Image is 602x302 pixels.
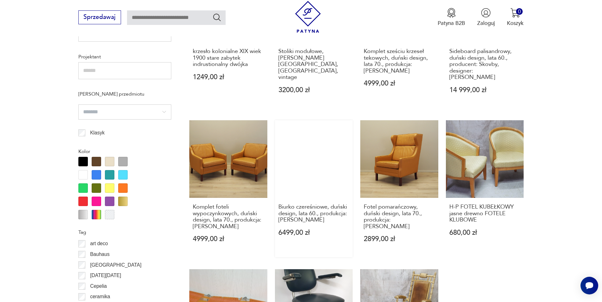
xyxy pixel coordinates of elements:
[90,250,110,258] p: Bauhaus
[193,236,264,242] p: 4999,00 zł
[278,229,350,236] p: 6499,00 zł
[438,8,465,27] a: Ikona medaluPatyna B2B
[90,293,110,301] p: ceramika
[481,8,491,18] img: Ikonka użytkownika
[278,87,350,93] p: 3200,00 zł
[78,10,121,24] button: Sprzedawaj
[292,1,324,33] img: Patyna - sklep z meblami i dekoracjami vintage
[516,8,523,15] div: 0
[193,204,264,230] h3: Komplet foteli wypoczynkowych, duński design, lata 70., produkcja: [PERSON_NAME]
[449,229,520,236] p: 680,00 zł
[78,90,171,98] p: [PERSON_NAME] przedmiotu
[447,8,456,18] img: Ikona medalu
[193,74,264,80] p: 1249,00 zł
[438,8,465,27] button: Patyna B2B
[275,120,353,257] a: Biurko czereśniowe, duński design, lata 60., produkcja: DaniaBiurko czereśniowe, duński design, l...
[364,80,435,87] p: 4999,00 zł
[78,228,171,236] p: Tag
[278,204,350,223] h3: Biurko czereśniowe, duński design, lata 60., produkcja: [PERSON_NAME]
[449,48,520,80] h3: Sideboard palisandrowy, duński design, lata 60., producent: Skovby, designer: [PERSON_NAME]
[507,8,524,27] button: 0Koszyk
[189,120,267,257] a: Komplet foteli wypoczynkowych, duński design, lata 70., produkcja: DaniaKomplet foteli wypoczynko...
[90,240,108,248] p: art deco
[90,271,121,280] p: [DATE][DATE]
[364,236,435,242] p: 2899,00 zł
[78,15,121,20] a: Sprzedawaj
[581,277,598,294] iframe: Smartsupp widget button
[360,120,438,257] a: Fotel pomarańczowy, duński design, lata 70., produkcja: DaniaFotel pomarańczowy, duński design, l...
[212,13,222,22] button: Szukaj
[449,87,520,93] p: 14 999,00 zł
[90,261,141,269] p: [GEOGRAPHIC_DATA]
[364,48,435,74] h3: Komplet sześciu krzeseł tekowych, duński design, lata 70., produkcja: [PERSON_NAME]
[78,53,171,61] p: Projektant
[278,48,350,80] h3: Stoliki modułowe, [PERSON_NAME][GEOGRAPHIC_DATA], [GEOGRAPHIC_DATA], vintage
[446,120,524,257] a: H-P FOTEL KUBEŁKOWY jasne drewno FOTELE KLUBOWEH-P FOTEL KUBEŁKOWY jasne drewno FOTELE KLUBOWE680...
[510,8,520,18] img: Ikona koszyka
[507,20,524,27] p: Koszyk
[449,204,520,223] h3: H-P FOTEL KUBEŁKOWY jasne drewno FOTELE KLUBOWE
[78,147,171,156] p: Kolor
[477,20,495,27] p: Zaloguj
[438,20,465,27] p: Patyna B2B
[477,8,495,27] button: Zaloguj
[364,204,435,230] h3: Fotel pomarańczowy, duński design, lata 70., produkcja: [PERSON_NAME]
[193,48,264,68] h3: krzesło kolonialne XIX wiek 1900 stare zabytek indrustionalny dwójka
[90,129,105,137] p: Klasyk
[90,282,107,290] p: Cepelia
